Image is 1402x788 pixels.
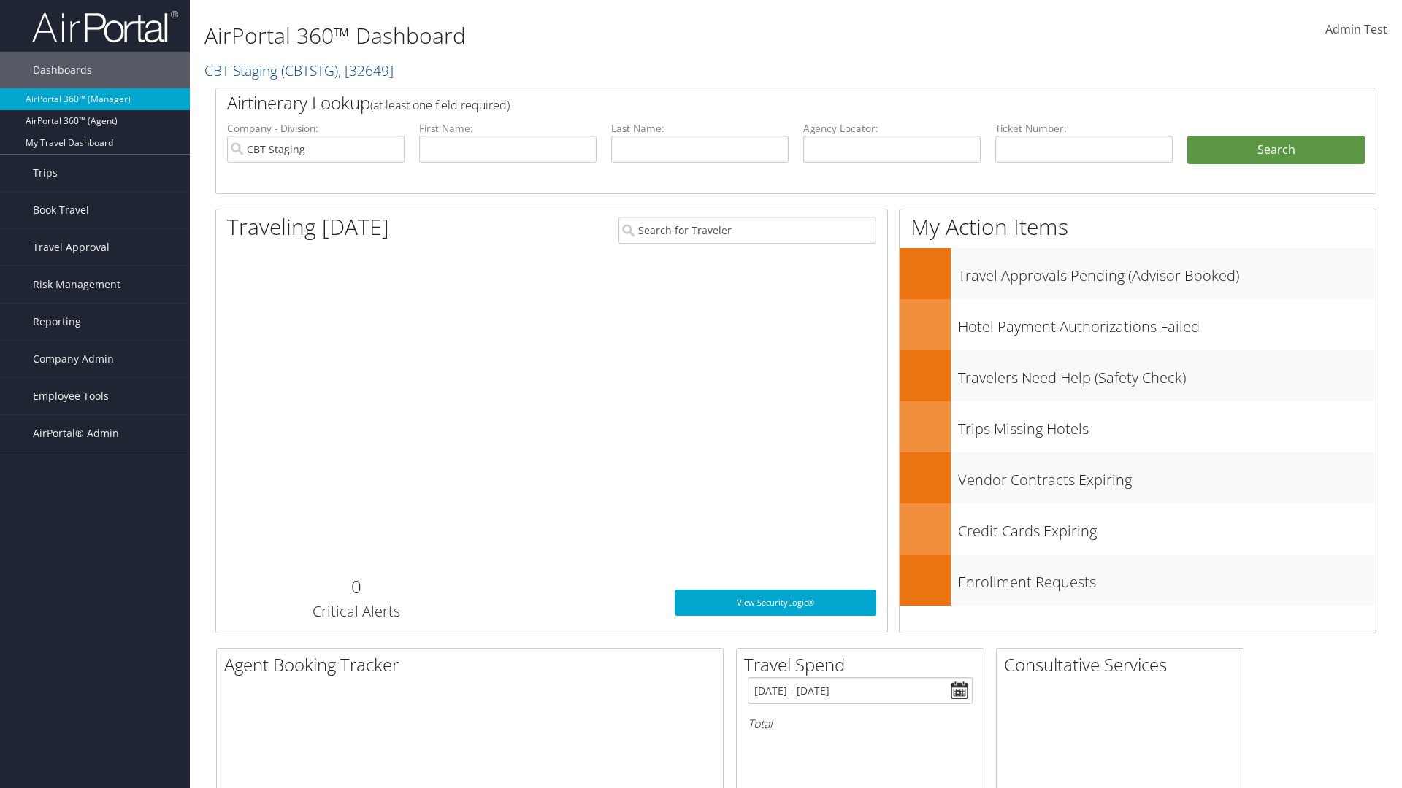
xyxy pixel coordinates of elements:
label: Company - Division: [227,121,405,136]
a: Admin Test [1325,7,1387,53]
h2: Travel Spend [744,652,984,677]
span: Company Admin [33,341,114,377]
input: Search for Traveler [618,217,876,244]
h3: Enrollment Requests [958,565,1376,592]
a: CBT Staging [204,61,394,80]
h2: Airtinerary Lookup [227,90,1268,115]
span: Travel Approval [33,229,110,266]
h2: 0 [227,574,485,599]
h3: Travelers Need Help (Safety Check) [958,360,1376,388]
span: (at least one field required) [370,97,510,113]
label: Last Name: [611,121,789,136]
label: Agency Locator: [803,121,981,136]
span: ( CBTSTG ) [281,61,338,80]
a: Vendor Contracts Expiring [900,452,1376,503]
h6: Total [748,716,973,732]
h3: Hotel Payment Authorizations Failed [958,309,1376,337]
span: Admin Test [1325,21,1387,37]
span: Dashboards [33,52,92,88]
h3: Vendor Contracts Expiring [958,463,1376,490]
a: Travel Approvals Pending (Advisor Booked) [900,248,1376,299]
span: , [ 32649 ] [338,61,394,80]
a: Credit Cards Expiring [900,503,1376,555]
h3: Travel Approvals Pending (Advisor Booked) [958,258,1376,286]
h2: Consultative Services [1004,652,1244,677]
span: AirPortal® Admin [33,415,119,452]
label: First Name: [419,121,597,136]
h1: Traveling [DATE] [227,212,389,242]
span: Book Travel [33,192,89,228]
a: Trips Missing Hotels [900,401,1376,452]
a: Travelers Need Help (Safety Check) [900,350,1376,401]
span: Risk Management [33,266,120,303]
h3: Critical Alerts [227,601,485,622]
img: airportal-logo.png [32,9,178,44]
h3: Trips Missing Hotels [958,412,1376,439]
h2: Agent Booking Tracker [224,652,723,677]
span: Employee Tools [33,378,109,414]
h3: Credit Cards Expiring [958,514,1376,541]
button: Search [1187,136,1365,165]
h1: AirPortal 360™ Dashboard [204,20,993,51]
span: Reporting [33,304,81,340]
label: Ticket Number: [995,121,1173,136]
a: Enrollment Requests [900,555,1376,606]
a: View SecurityLogic® [675,590,876,616]
a: Hotel Payment Authorizations Failed [900,299,1376,350]
h1: My Action Items [900,212,1376,242]
span: Trips [33,155,58,191]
